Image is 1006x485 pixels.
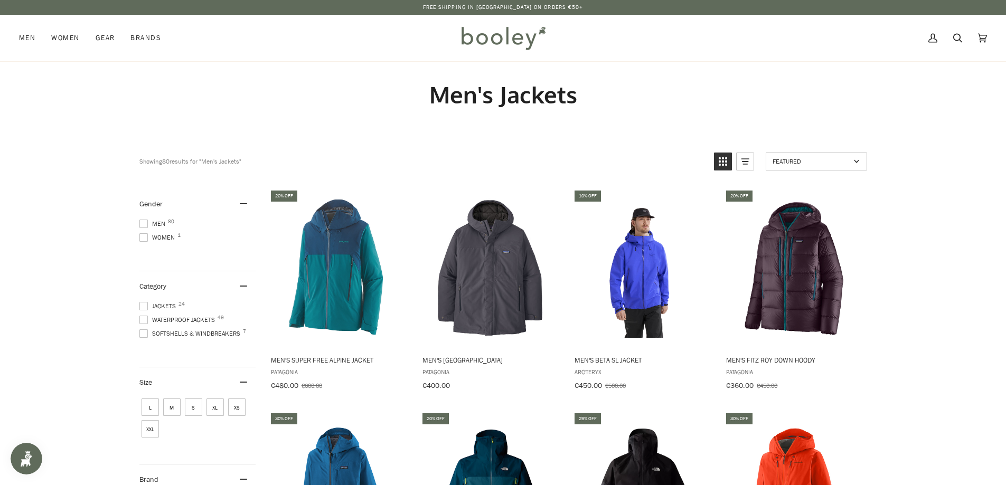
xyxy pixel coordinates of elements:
p: Free Shipping in [GEOGRAPHIC_DATA] on Orders €50+ [423,3,584,12]
span: 49 [218,315,224,320]
span: Arc'teryx [575,367,711,376]
a: Women [43,15,87,61]
a: Men's Windshadow Parka [421,189,561,394]
span: 7 [243,329,246,334]
span: Men's Fitz Roy Down Hoody [726,355,863,365]
div: 30% off [726,413,753,424]
span: Men's Super Free Alpine Jacket [271,355,408,365]
span: Waterproof Jackets [139,315,218,325]
a: Men [19,15,43,61]
div: 20% off [271,191,297,202]
span: Size [139,377,152,387]
span: €480.00 [271,381,298,391]
span: Size: S [185,398,202,416]
span: €360.00 [726,381,754,391]
div: 10% off [575,191,601,202]
span: €500.00 [605,381,626,390]
span: Size: L [142,398,159,416]
span: 80 [168,219,174,224]
div: Showing results for "Men's Jackets" [139,153,706,170]
div: 29% off [575,413,601,424]
span: €450.00 [575,381,602,391]
span: 24 [178,301,185,307]
span: Size: XS [228,398,246,416]
span: Women [139,233,178,242]
div: 20% off [726,191,753,202]
span: €450.00 [757,381,777,390]
span: Size: XXL [142,420,159,438]
span: Featured [773,157,850,166]
a: Sort options [766,153,867,170]
span: €600.00 [302,381,322,390]
span: €400.00 [422,381,450,391]
img: Patagonia Men's Windshadow Parka Forge Grey - Booley Galway [421,198,561,338]
a: Men's Super Free Alpine Jacket [269,189,409,394]
h1: Men's Jackets [139,80,867,109]
div: 30% off [271,413,297,424]
span: Size: XL [206,398,224,416]
span: Men [139,219,168,229]
iframe: Button to open loyalty program pop-up [11,443,42,474]
span: Brands [130,33,161,43]
img: Patagonia Men's Fitz Roy Down Hoody Obsidian Plum - Booley Galway [725,198,864,338]
span: Men's [GEOGRAPHIC_DATA] [422,355,559,365]
span: Size: M [163,398,181,416]
span: Jackets [139,301,179,311]
span: Patagonia [726,367,863,376]
b: 80 [162,157,170,166]
a: Brands [123,15,169,61]
span: Brand [139,474,158,484]
span: Gear [96,33,115,43]
a: Gear [88,15,123,61]
span: Gender [139,199,163,209]
span: Patagonia [271,367,408,376]
a: Men's Beta SL Jacket [573,189,713,394]
span: Women [51,33,79,43]
span: Category [139,281,166,291]
div: 20% off [422,413,449,424]
span: Men's Beta SL Jacket [575,355,711,365]
span: Softshells & Windbreakers [139,329,243,338]
span: Patagonia [422,367,559,376]
span: Men [19,33,35,43]
a: View list mode [736,153,754,170]
span: 1 [177,233,181,238]
a: Men's Fitz Roy Down Hoody [725,189,864,394]
a: View grid mode [714,153,732,170]
img: Patagonia Men's Super Free Alpine Jacket - Booley Galway [269,198,409,338]
img: Booley [457,23,549,53]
